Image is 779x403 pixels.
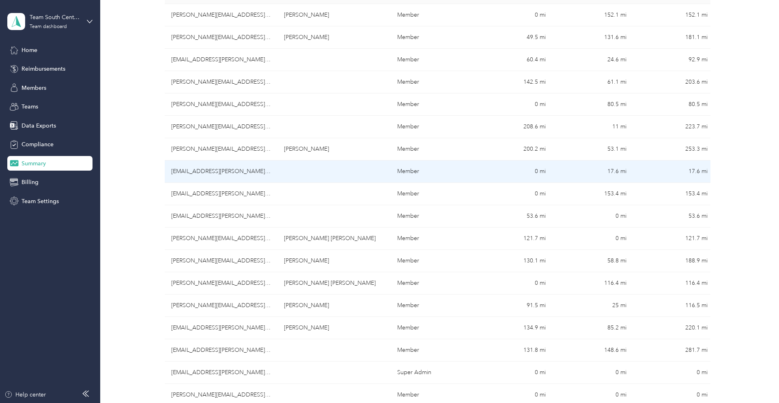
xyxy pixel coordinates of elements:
[278,227,391,250] td: Shakira Ross
[552,138,633,160] td: 53.1 mi
[471,183,552,205] td: 0 mi
[165,272,278,295] td: beverly.thompsonturner@sprinterhealth.com
[391,26,471,49] td: Member
[278,26,391,49] td: Michaela Outley
[471,71,552,93] td: 142.5 mi
[22,46,37,54] span: Home
[165,250,278,272] td: samantha.bordelon@sprinterhealth.com
[552,272,633,295] td: 116.4 mi
[552,317,633,339] td: 85.2 mi
[391,183,471,205] td: Member
[633,49,714,71] td: 92.9 mi
[633,205,714,227] td: 53.6 mi
[165,160,278,183] td: tenechia.roberson@sprinterhealth.com
[633,295,714,317] td: 116.5 mi
[22,102,38,111] span: Teams
[552,205,633,227] td: 0 mi
[552,295,633,317] td: 25 mi
[633,272,714,295] td: 116.4 mi
[471,160,552,183] td: 0 mi
[165,205,278,227] td: brittany.britt@sprinterhealth.com
[278,317,391,339] td: Amber Owens
[633,339,714,362] td: 281.7 mi
[633,138,714,160] td: 253.3 mi
[391,93,471,116] td: Member
[165,4,278,26] td: thomas.sadler@sprinterhealth.com
[552,26,633,49] td: 131.6 mi
[471,339,552,362] td: 131.8 mi
[391,138,471,160] td: Member
[391,160,471,183] td: Member
[165,116,278,138] td: yolanda.williams@sprinterhealth.com
[278,250,391,272] td: Samantha Bordelon
[471,26,552,49] td: 49.5 mi
[22,121,56,130] span: Data Exports
[165,317,278,339] td: amber.owens@sprinterhealth.com
[30,24,67,29] div: Team dashboard
[278,4,391,26] td: TJ Sadler
[471,250,552,272] td: 130.1 mi
[633,93,714,116] td: 80.5 mi
[552,183,633,205] td: 153.4 mi
[391,227,471,250] td: Member
[391,49,471,71] td: Member
[552,227,633,250] td: 0 mi
[165,26,278,49] td: michaela.outley@sprinterhealth.com
[471,295,552,317] td: 91.5 mi
[633,4,714,26] td: 152.1 mi
[165,183,278,205] td: renieca.jenerette@sprinterhealth.com
[471,362,552,384] td: 0 mi
[552,116,633,138] td: 11 mi
[22,140,54,149] span: Compliance
[391,295,471,317] td: Member
[552,362,633,384] td: 0 mi
[165,49,278,71] td: crystal.rivas@sprinterhealth.com
[22,178,39,186] span: Billing
[471,4,552,26] td: 0 mi
[552,339,633,362] td: 148.6 mi
[633,116,714,138] td: 223.7 mi
[165,71,278,93] td: darcia.jackson@sprinterhealth.com
[633,183,714,205] td: 153.4 mi
[471,205,552,227] td: 53.6 mi
[165,138,278,160] td: carrie.james@sprinterhealth.com
[165,93,278,116] td: dejia.alexis@sprinterhealth.com
[633,160,714,183] td: 17.6 mi
[22,84,46,92] span: Members
[471,227,552,250] td: 121.7 mi
[391,4,471,26] td: Member
[552,93,633,116] td: 80.5 mi
[633,71,714,93] td: 203.6 mi
[391,250,471,272] td: Member
[22,197,59,206] span: Team Settings
[471,93,552,116] td: 0 mi
[278,295,391,317] td: Joe Auces
[471,49,552,71] td: 60.4 mi
[4,390,46,399] button: Help center
[552,160,633,183] td: 17.6 mi
[552,250,633,272] td: 58.8 mi
[278,138,391,160] td: Carrie James
[633,227,714,250] td: 121.7 mi
[22,159,46,168] span: Summary
[734,357,779,403] iframe: Everlance-gr Chat Button Frame
[22,65,65,73] span: Reimbursements
[165,362,278,384] td: crystal.hubbard@sprinterhealth.com
[165,295,278,317] td: joe.auces@sprinterhealth.com
[552,49,633,71] td: 24.6 mi
[552,4,633,26] td: 152.1 mi
[278,272,391,295] td: Beverly Thompson Turner
[391,205,471,227] td: Member
[30,13,80,22] div: Team South Central (Crystal)
[391,71,471,93] td: Member
[391,272,471,295] td: Member
[391,317,471,339] td: Member
[471,317,552,339] td: 134.9 mi
[633,362,714,384] td: 0 mi
[391,339,471,362] td: Member
[633,26,714,49] td: 181.1 mi
[471,138,552,160] td: 200.2 mi
[633,250,714,272] td: 188.9 mi
[391,362,471,384] td: Super Admin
